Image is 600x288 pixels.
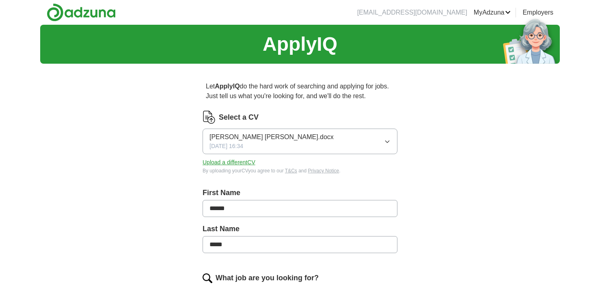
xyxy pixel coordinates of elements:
button: [PERSON_NAME] [PERSON_NAME].docx[DATE] 16:34 [203,129,397,154]
strong: ApplyIQ [215,83,240,90]
p: Let do the hard work of searching and applying for jobs. Just tell us what you're looking for, an... [203,78,397,104]
li: [EMAIL_ADDRESS][DOMAIN_NAME] [357,8,467,17]
span: [PERSON_NAME] [PERSON_NAME].docx [209,132,334,142]
a: Employers [522,8,553,17]
a: MyAdzuna [474,8,511,17]
button: Upload a differentCV [203,158,255,167]
h1: ApplyIQ [263,30,337,59]
img: CV Icon [203,111,216,124]
label: First Name [203,187,397,198]
img: search.png [203,273,212,283]
a: T&Cs [285,168,297,174]
label: What job are you looking for? [216,273,319,284]
a: Privacy Notice [308,168,339,174]
div: By uploading your CV you agree to our and . [203,167,397,174]
label: Last Name [203,224,397,234]
label: Select a CV [219,112,259,123]
img: Adzuna logo [47,3,116,21]
span: [DATE] 16:34 [209,142,243,150]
